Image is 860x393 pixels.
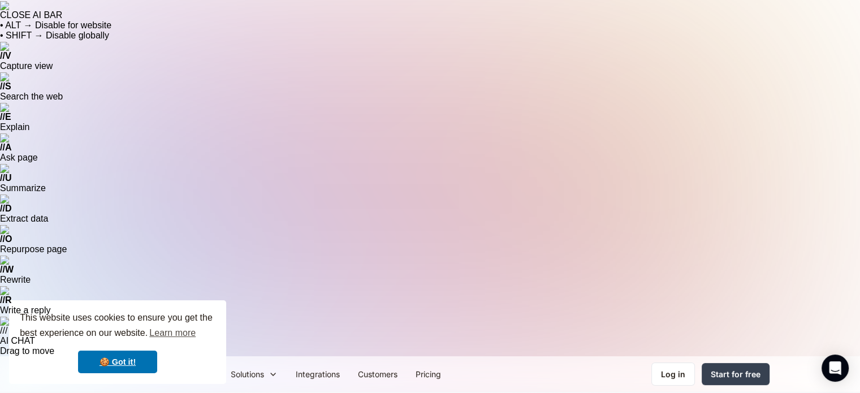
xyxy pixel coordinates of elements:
div: Log in [661,368,685,380]
a: Pricing [407,361,450,387]
a: Start for free [702,363,770,385]
div: Solutions [222,361,287,387]
a: dismiss cookie message [78,351,157,373]
a: Customers [349,361,407,387]
a: Integrations [287,361,349,387]
a: Log in [651,362,695,386]
div: Solutions [231,368,264,380]
div: Start for free [711,368,760,380]
div: Open Intercom Messenger [822,355,849,382]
